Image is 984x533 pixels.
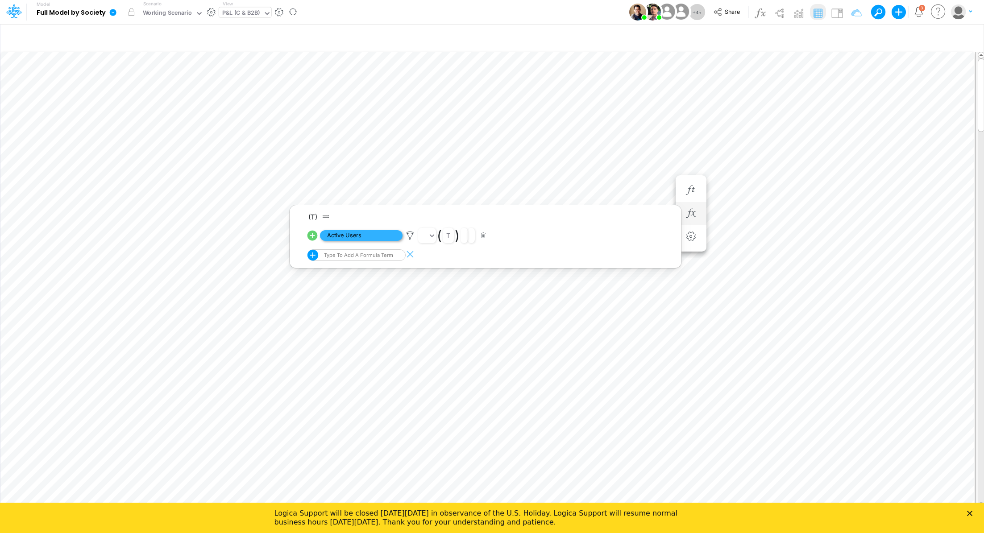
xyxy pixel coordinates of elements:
b: Full Model by Society [37,9,106,17]
div: P&L (C & B2B) [222,8,260,19]
img: User Image Icon [657,2,677,22]
span: ( [437,227,442,244]
img: User Image Icon [644,4,661,21]
span: Active Users [320,230,403,241]
img: User Image Icon [629,4,646,21]
div: Logica Support will be closed [DATE][DATE] in observance of the U.S. Holiday. Logica Support will... [274,6,696,24]
span: ) [455,227,460,244]
a: Notifications [913,7,924,17]
div: t [446,231,450,239]
div: Close [967,8,976,13]
label: View [223,0,233,7]
span: (T) [308,213,317,221]
input: Type a title here [8,28,789,46]
img: User Image Icon [671,2,691,22]
label: Scenario [143,0,162,7]
div: Working Scenario [143,8,192,19]
label: Model [37,2,50,7]
span: Share [725,8,740,15]
span: + 45 [693,9,702,15]
div: Type to add a formula term [322,252,393,258]
div: 3 unread items [921,6,923,10]
button: Share [709,5,746,19]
